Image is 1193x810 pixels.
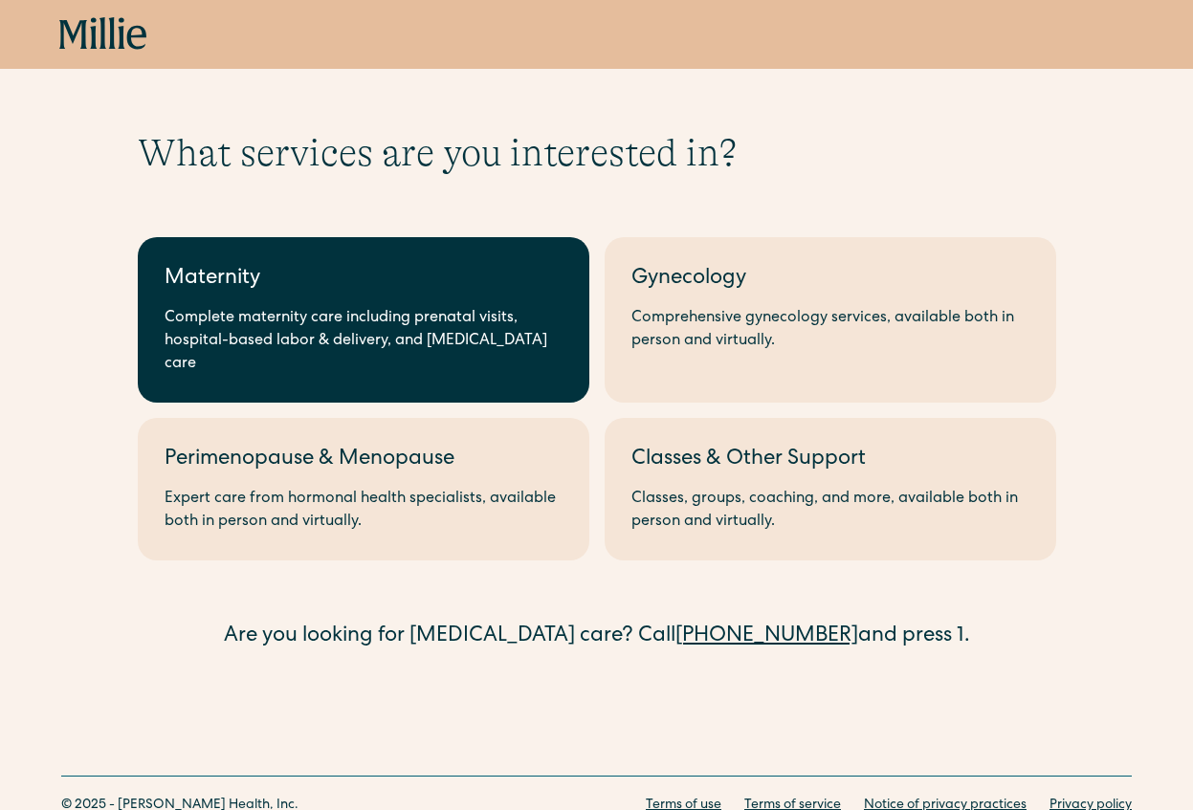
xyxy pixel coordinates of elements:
a: GynecologyComprehensive gynecology services, available both in person and virtually. [605,237,1056,403]
h1: What services are you interested in? [138,130,1056,176]
div: Complete maternity care including prenatal visits, hospital-based labor & delivery, and [MEDICAL_... [165,307,563,376]
div: Classes, groups, coaching, and more, available both in person and virtually. [631,488,1029,534]
div: Expert care from hormonal health specialists, available both in person and virtually. [165,488,563,534]
div: Maternity [165,264,563,296]
a: MaternityComplete maternity care including prenatal visits, hospital-based labor & delivery, and ... [138,237,589,403]
div: Gynecology [631,264,1029,296]
a: Classes & Other SupportClasses, groups, coaching, and more, available both in person and virtually. [605,418,1056,560]
a: Perimenopause & MenopauseExpert care from hormonal health specialists, available both in person a... [138,418,589,560]
a: [PHONE_NUMBER] [675,626,858,647]
div: Perimenopause & Menopause [165,445,563,476]
div: Comprehensive gynecology services, available both in person and virtually. [631,307,1029,353]
div: Classes & Other Support [631,445,1029,476]
div: Are you looking for [MEDICAL_DATA] care? Call and press 1. [138,622,1056,653]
